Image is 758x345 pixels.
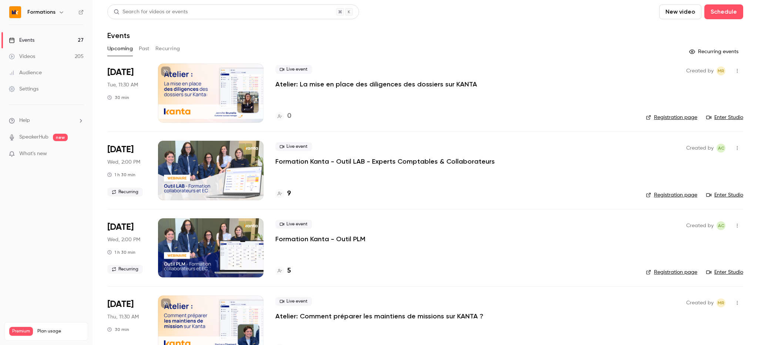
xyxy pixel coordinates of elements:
[717,66,725,75] span: Marion Roquet
[275,297,312,306] span: Live event
[686,66,714,75] span: Created by
[139,43,150,55] button: Past
[275,157,495,166] a: Formation Kanta - Outil LAB - Experts Comptables & Collaborateurs
[287,189,291,199] h4: 9
[275,235,365,243] a: Formation Kanta - Outil PLM
[107,298,134,310] span: [DATE]
[107,172,135,178] div: 1 h 30 min
[107,81,138,89] span: Tue, 11:30 AM
[717,298,725,307] span: Marion Roquet
[275,142,312,151] span: Live event
[275,312,483,321] a: Atelier: Comment préparer les maintiens de missions sur KANTA ?
[107,188,143,197] span: Recurring
[75,151,84,157] iframe: Noticeable Trigger
[287,111,291,121] h4: 0
[275,65,312,74] span: Live event
[9,6,21,18] img: Formations
[275,189,291,199] a: 9
[686,46,743,58] button: Recurring events
[155,43,180,55] button: Recurring
[19,133,48,141] a: SpeakerHub
[646,114,697,121] a: Registration page
[9,53,35,60] div: Videos
[275,266,291,276] a: 5
[275,111,291,121] a: 0
[718,298,724,307] span: MR
[114,8,188,16] div: Search for videos or events
[717,221,725,230] span: Anaïs Cachelou
[107,144,134,156] span: [DATE]
[718,221,724,230] span: AC
[107,31,130,40] h1: Events
[706,269,743,276] a: Enter Studio
[9,37,34,44] div: Events
[275,220,312,229] span: Live event
[19,150,47,158] span: What's new
[107,43,133,55] button: Upcoming
[107,327,129,332] div: 30 min
[107,158,140,166] span: Wed, 2:00 PM
[686,144,714,153] span: Created by
[275,80,477,89] a: Atelier: La mise en place des diligences des dossiers sur KANTA
[704,4,743,19] button: Schedule
[706,191,743,199] a: Enter Studio
[686,298,714,307] span: Created by
[717,144,725,153] span: Anaïs Cachelou
[107,313,139,321] span: Thu, 11:30 AM
[37,328,83,334] span: Plan usage
[107,265,143,274] span: Recurring
[9,327,33,336] span: Premium
[19,117,30,124] span: Help
[287,266,291,276] h4: 5
[9,117,84,124] li: help-dropdown-opener
[9,69,42,76] div: Audience
[646,269,697,276] a: Registration page
[718,66,724,75] span: MR
[107,236,140,243] span: Wed, 2:00 PM
[706,114,743,121] a: Enter Studio
[27,8,56,16] h6: Formations
[53,134,68,141] span: new
[107,66,134,78] span: [DATE]
[107,141,146,200] div: Sep 24 Wed, 2:00 PM (Europe/Paris)
[646,191,697,199] a: Registration page
[107,221,134,233] span: [DATE]
[659,4,701,19] button: New video
[686,221,714,230] span: Created by
[107,64,146,123] div: Sep 23 Tue, 11:30 AM (Europe/Paris)
[107,218,146,277] div: Sep 24 Wed, 2:00 PM (Europe/Paris)
[107,95,129,100] div: 30 min
[718,144,724,153] span: AC
[9,85,38,93] div: Settings
[107,249,135,255] div: 1 h 30 min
